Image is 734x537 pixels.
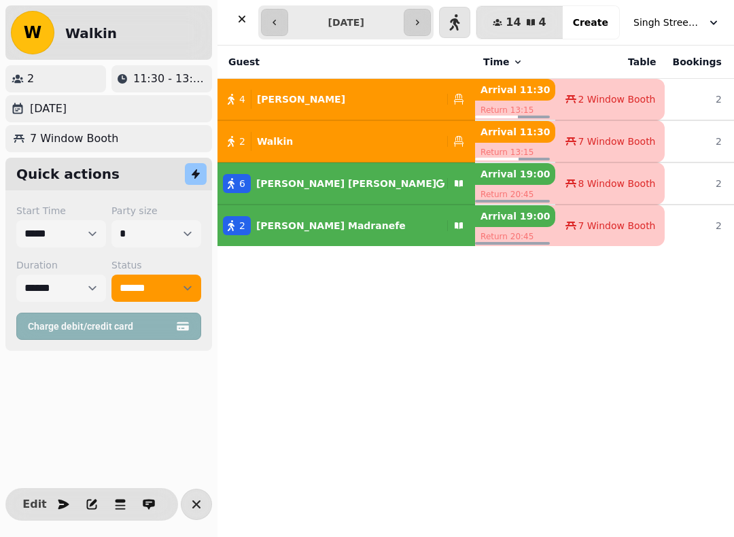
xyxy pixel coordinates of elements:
button: 2Walkin [217,125,475,158]
span: 7 Window Booth [578,135,655,148]
p: [PERSON_NAME] [PERSON_NAME] [256,177,436,190]
p: [DATE] [30,101,67,117]
p: [PERSON_NAME] [257,92,345,106]
span: Create [573,18,608,27]
span: 2 [239,219,245,232]
span: Charge debit/credit card [28,322,173,331]
span: Singh Street Bruntsfield [633,16,701,29]
span: Time [483,55,509,69]
button: 2[PERSON_NAME] Madranefe [217,209,475,242]
span: 4 [239,92,245,106]
button: Create [562,6,619,39]
th: Table [555,46,664,79]
span: 6 [239,177,245,190]
td: 2 [665,120,730,162]
td: 2 [665,79,730,121]
h2: Quick actions [16,164,120,184]
button: 6[PERSON_NAME] [PERSON_NAME] [217,167,475,200]
p: Arrival 19:00 [475,163,555,185]
p: Arrival 11:30 [475,79,555,101]
button: Charge debit/credit card [16,313,201,340]
label: Start Time [16,204,106,218]
th: Guest [217,46,475,79]
p: Return 20:45 [475,227,555,246]
td: 2 [665,162,730,205]
label: Party size [111,204,201,218]
button: Singh Street Bruntsfield [625,10,729,35]
p: Return 13:15 [475,101,555,120]
span: 8 Window Booth [578,177,655,190]
p: 11:30 - 13:15 [133,71,207,87]
button: Edit [21,491,48,518]
button: Time [483,55,523,69]
h2: Walkin [65,24,117,43]
label: Duration [16,258,106,272]
span: 2 [239,135,245,148]
td: 2 [665,205,730,246]
span: 4 [539,17,546,28]
label: Status [111,258,201,272]
p: Return 20:45 [475,185,555,204]
span: 2 Window Booth [578,92,655,106]
span: Edit [27,499,43,510]
p: Walkin [257,135,293,148]
button: 4[PERSON_NAME] [217,83,475,116]
span: 7 Window Booth [578,219,655,232]
p: 7 Window Booth [30,131,118,147]
button: 144 [476,6,562,39]
p: Return 13:15 [475,143,555,162]
p: 2 [27,71,34,87]
p: Arrival 11:30 [475,121,555,143]
span: W [24,24,41,41]
th: Bookings [665,46,730,79]
p: [PERSON_NAME] Madranefe [256,219,406,232]
p: Arrival 19:00 [475,205,555,227]
span: 14 [506,17,521,28]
